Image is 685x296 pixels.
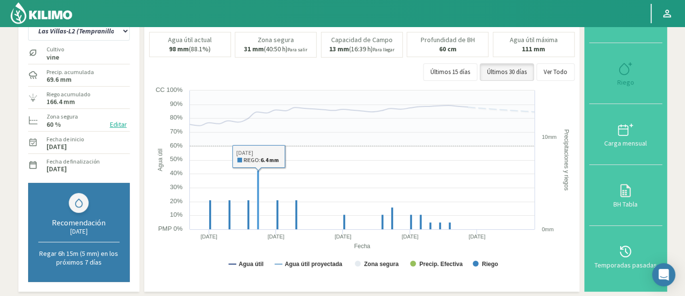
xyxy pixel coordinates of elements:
[158,225,183,232] text: PMP 0%
[364,261,398,267] text: Zona segura
[168,36,212,44] p: Agua útil actual
[469,234,486,239] text: [DATE]
[329,45,395,53] p: (16:39 h)
[335,234,351,239] text: [DATE]
[563,129,570,191] text: Precipitaciones y riegos
[46,166,67,172] label: [DATE]
[46,68,94,76] label: Precip. acumulada
[288,46,307,53] small: Para salir
[200,234,217,239] text: [DATE]
[107,119,130,130] button: Editar
[329,44,349,53] b: 13 mm
[510,36,558,44] p: Agua útil máxima
[244,44,264,53] b: 31 mm
[169,183,182,191] text: 30%
[419,261,463,267] text: Precip. Efectiva
[373,46,395,53] small: Para llegar
[169,142,182,149] text: 60%
[46,54,64,60] label: vine
[423,63,477,81] button: Últimos 15 días
[38,227,120,236] div: [DATE]
[38,218,120,227] div: Recomendación
[169,114,182,121] text: 80%
[421,36,475,44] p: Profundidad de BH
[10,1,73,25] img: Kilimo
[589,43,662,104] button: Riego
[244,45,307,53] p: (40:50 h)
[285,261,342,267] text: Agua útil proyectada
[46,112,78,121] label: Zona segura
[46,144,67,150] label: [DATE]
[38,249,120,266] p: Regar 6h 15m (5 mm) en los próximos 7 días
[46,157,100,166] label: Fecha de finalización
[258,36,294,44] p: Zona segura
[46,99,75,105] label: 166.4 mm
[589,165,662,226] button: BH Tabla
[439,44,457,53] b: 60 cm
[354,243,370,250] text: Fecha
[169,197,182,205] text: 20%
[169,211,182,218] text: 10%
[401,234,418,239] text: [DATE]
[589,104,662,165] button: Carga mensual
[542,226,553,232] text: 0mm
[169,128,182,135] text: 70%
[169,44,189,53] b: 98 mm
[536,63,575,81] button: Ver Todo
[331,36,393,44] p: Capacidad de Campo
[592,201,659,207] div: BH Tabla
[267,234,284,239] text: [DATE]
[652,263,675,286] div: Open Intercom Messenger
[480,63,534,81] button: Últimos 30 días
[239,261,263,267] text: Agua útil
[592,140,659,147] div: Carga mensual
[46,135,84,144] label: Fecha de inicio
[155,86,183,93] text: CC 100%
[156,148,163,171] text: Agua útil
[46,76,72,83] label: 69.6 mm
[589,226,662,287] button: Temporadas pasadas
[46,121,61,128] label: 60 %
[169,100,182,107] text: 90%
[46,45,64,54] label: Cultivo
[592,79,659,86] div: Riego
[169,45,211,53] p: (88.1%)
[542,134,557,140] text: 10mm
[522,44,545,53] b: 111 mm
[169,155,182,163] text: 50%
[592,262,659,268] div: Temporadas pasadas
[46,90,90,99] label: Riego acumulado
[169,169,182,177] text: 40%
[482,261,498,267] text: Riego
